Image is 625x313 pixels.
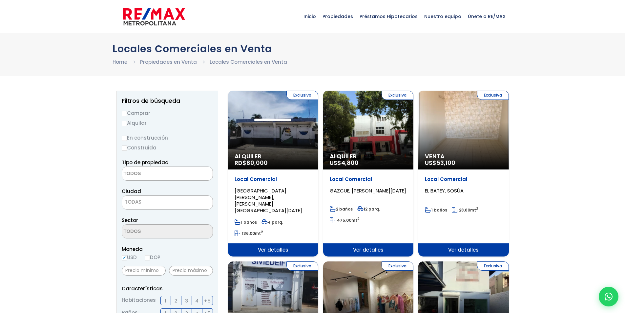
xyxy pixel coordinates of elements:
[235,153,312,160] span: Alquiler
[356,7,421,26] span: Préstamos Hipotecarios
[323,243,413,257] span: Ver detalles
[122,296,156,305] span: Habitaciones
[286,91,318,100] span: Exclusiva
[330,159,359,167] span: US$
[425,159,455,167] span: US$
[122,111,127,116] input: Comprar
[122,121,127,126] input: Alquilar
[122,98,213,104] h2: Filtros de búsqueda
[425,187,464,194] span: EL BATEY, SOSÚA
[330,217,360,223] span: mt
[337,217,351,223] span: 475.00
[210,58,287,66] li: Locales Comerciales en Venta
[122,134,213,142] label: En construcción
[418,91,509,257] a: Exclusiva Venta US$53,100 Local Comercial EL BATEY, SOSÚA 1 baños 23.60mt2 Ver detalles
[122,188,141,195] span: Ciudad
[122,119,213,127] label: Alquilar
[122,167,186,181] textarea: Search
[123,7,185,27] img: remax-metropolitana-logo
[122,109,213,117] label: Comprar
[476,206,478,211] sup: 2
[261,230,263,235] sup: 2
[122,145,127,151] input: Construida
[246,159,268,167] span: 80,000
[357,206,380,212] span: 12 parq.
[122,253,137,261] label: USD
[195,297,198,305] span: 4
[145,255,150,260] input: DOP
[382,91,413,100] span: Exclusiva
[185,297,188,305] span: 3
[330,153,407,160] span: Alquiler
[436,159,455,167] span: 53,100
[330,176,407,183] p: Local Comercial
[382,261,413,271] span: Exclusiva
[228,91,318,257] a: Exclusiva Alquiler RD$80,000 Local Comercial [GEOGRAPHIC_DATA][PERSON_NAME], [PERSON_NAME][GEOGRA...
[459,207,470,213] span: 23.60
[235,219,257,225] span: 1 baños
[122,284,213,293] p: Características
[122,195,213,210] span: TODAS
[235,231,263,236] span: mt
[140,58,197,65] a: Propiedades en Venta
[204,297,211,305] span: +5
[477,261,509,271] span: Exclusiva
[165,297,166,305] span: 1
[122,255,127,260] input: USD
[330,187,406,194] span: GAZCUE, [PERSON_NAME][DATE]
[425,153,502,160] span: Venta
[113,43,513,55] h1: Locales Comerciales en Venta
[452,207,478,213] span: mt
[477,91,509,100] span: Exclusiva
[300,7,319,26] span: Inicio
[235,187,302,214] span: [GEOGRAPHIC_DATA][PERSON_NAME], [PERSON_NAME][GEOGRAPHIC_DATA][DATE]
[113,58,127,65] a: Home
[330,206,353,212] span: 2 baños
[235,176,312,183] p: Local Comercial
[286,261,318,271] span: Exclusiva
[122,217,138,224] span: Sector
[125,198,141,205] span: TODAS
[169,266,213,276] input: Precio máximo
[122,144,213,152] label: Construida
[122,159,169,166] span: Tipo de propiedad
[261,219,283,225] span: 4 parq.
[242,231,255,236] span: 136.00
[235,159,268,167] span: RD$
[122,266,166,276] input: Precio mínimo
[145,253,160,261] label: DOP
[341,159,359,167] span: 4,800
[323,91,413,257] a: Exclusiva Alquiler US$4,800 Local Comercial GAZCUE, [PERSON_NAME][DATE] 2 baños 12 parq. 475.00mt...
[425,176,502,183] p: Local Comercial
[319,7,356,26] span: Propiedades
[122,197,213,207] span: TODAS
[228,243,318,257] span: Ver detalles
[122,225,186,239] textarea: Search
[418,243,509,257] span: Ver detalles
[175,297,177,305] span: 2
[122,136,127,141] input: En construcción
[357,216,360,221] sup: 2
[122,245,213,253] span: Moneda
[425,207,447,213] span: 1 baños
[421,7,465,26] span: Nuestro equipo
[465,7,509,26] span: Únete a RE/MAX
